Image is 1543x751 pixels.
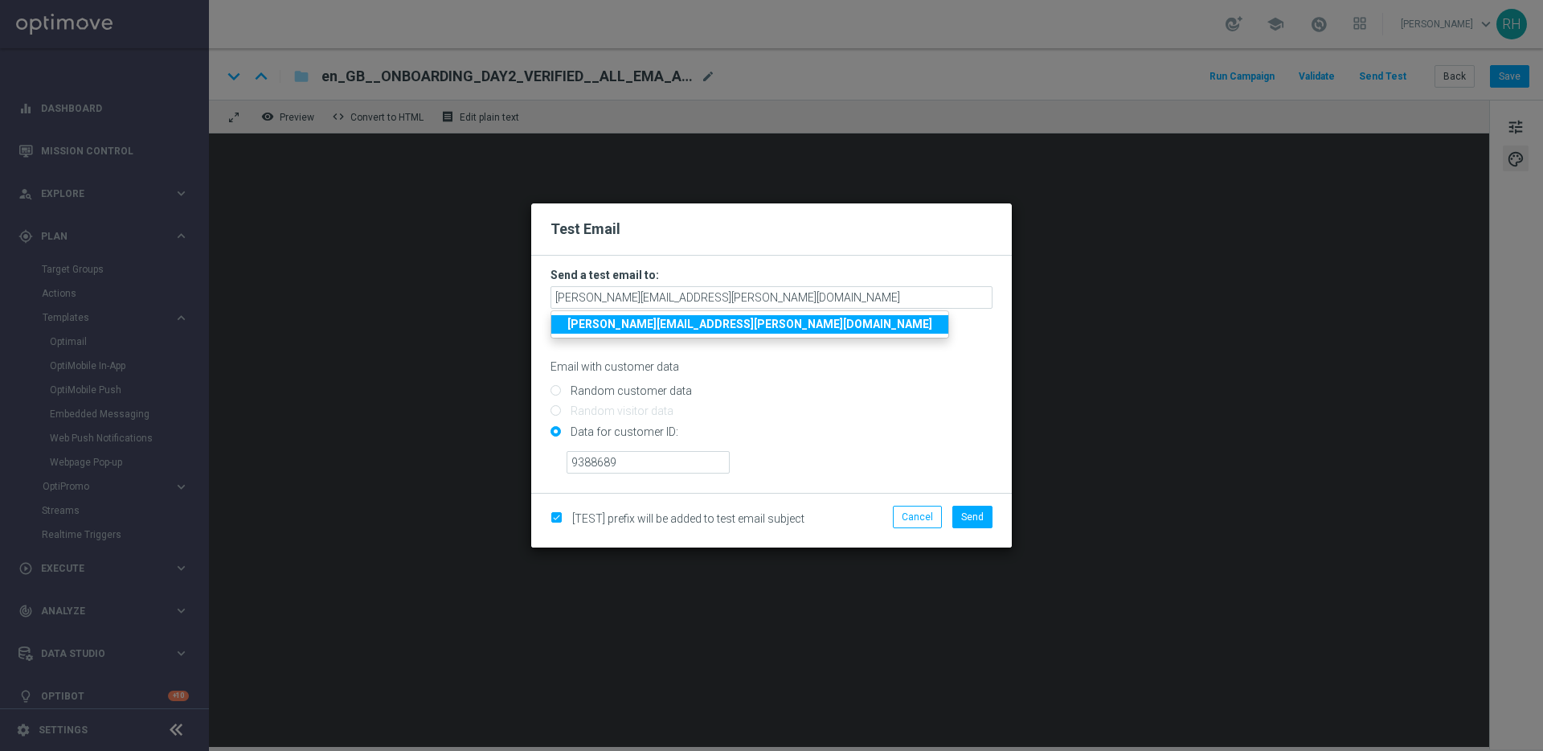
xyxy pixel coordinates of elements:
p: Email with customer data [550,359,993,374]
input: Enter ID [567,451,730,474]
h2: Test Email [550,220,993,239]
span: [TEST] prefix will be added to test email subject [572,512,804,525]
strong: [PERSON_NAME][EMAIL_ADDRESS][PERSON_NAME][DOMAIN_NAME] [567,318,932,330]
span: Send [961,511,984,523]
button: Send [952,506,993,528]
button: Cancel [893,506,942,528]
h3: Send a test email to: [550,268,993,282]
a: [PERSON_NAME][EMAIL_ADDRESS][PERSON_NAME][DOMAIN_NAME] [551,315,948,334]
label: Random customer data [567,384,692,398]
